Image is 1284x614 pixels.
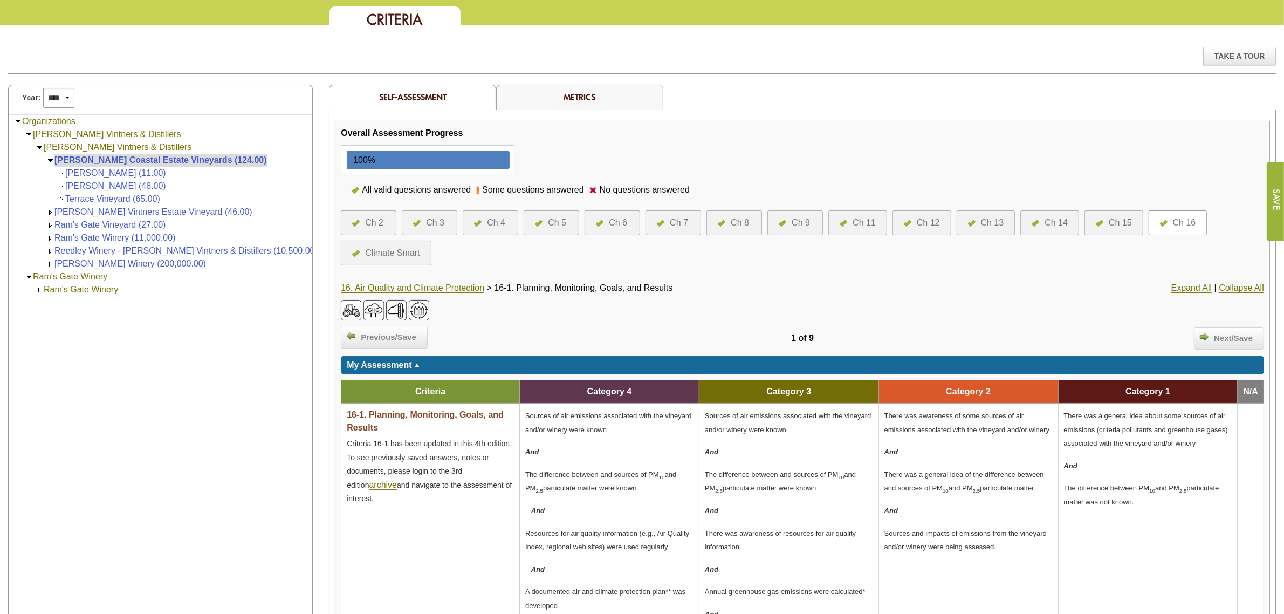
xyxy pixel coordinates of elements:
img: icon-all-questions-answered.png [1096,220,1103,227]
a: [PERSON_NAME] Coastal Estate Vineyards (124.00) [54,155,267,165]
span: A documented air and climate protection plan** was developed [525,588,685,610]
img: arrow_right.png [1200,332,1209,341]
sub: 2.5 [536,488,544,494]
span: The difference between and sources of PM and PM particulate matter were known [525,470,676,493]
a: Terrace Vineyard (65.00) [65,194,160,203]
input: Submit [1266,162,1284,241]
div: Ch 13 [981,216,1004,229]
a: [PERSON_NAME] Vintners & Distillers [33,129,181,139]
em: And [705,507,718,515]
span: 16-1. Planning, Monitoring, Goals, and Results [347,410,504,432]
a: [PERSON_NAME] (48.00) [65,181,166,190]
img: 1-GHGMetricSWPIcon38x38.png [341,300,361,320]
span: Criteria [415,387,445,396]
em: And [705,448,718,456]
span: The difference between PM and PM particulate matter was not known. [1064,484,1219,506]
img: Collapse O'Neill Vintners & Distillers [25,131,33,139]
a: Ch 13 [968,216,1004,229]
div: Ch 16 [1173,216,1196,229]
sub: 10 [659,474,665,480]
img: Collapse Ram's Gate Winery [25,273,33,281]
sub: 2.5 [715,488,723,494]
em: And [525,448,539,456]
div: No questions answered [597,183,695,196]
td: Category 2 [878,380,1058,404]
a: Climate Smart [352,247,420,260]
a: Ch 12 [904,216,940,229]
span: Criteria [367,10,423,29]
sub: 2.5 [973,488,980,494]
a: Previous/Save [341,326,428,349]
img: icon-all-questions-answered.png [1160,220,1168,227]
a: Ch 9 [779,216,812,229]
a: Ch 4 [474,216,507,229]
img: icon-all-questions-answered.png [352,250,360,257]
img: icon-all-questions-answered.png [596,220,603,227]
span: Sources of air emissions associated with the vineyard and/or winery were known [525,412,692,434]
div: Ch 12 [917,216,940,229]
span: Criteria 16-1 has been updated in this 4th edition. To see previously saved answers, notes or doc... [347,439,512,503]
img: icon-all-questions-answered.png [413,220,421,227]
a: Next/Save [1194,327,1264,350]
span: > [487,283,492,292]
a: Ch 8 [718,216,751,229]
div: Ch 5 [548,216,566,229]
div: Ch 2 [365,216,383,229]
span: Previous/Save [355,331,422,344]
a: Ch 6 [596,216,629,229]
sub: 10 [943,488,949,494]
a: Ch 2 [352,216,385,229]
a: Collapse All [1219,283,1264,293]
div: Some questions answered [479,183,589,196]
span: The difference between and sources of PM and PM particulate matter were known [705,470,856,493]
img: 1-ClimateSmartSWPIcon38x38.png [363,300,384,320]
span: Annual greenhouse gas emissions were calculated* [705,588,866,596]
div: Overall Assessment Progress [341,127,463,140]
em: And [531,507,545,515]
img: icon-all-questions-answered.png [657,220,664,227]
a: Reedley Winery - [PERSON_NAME] Vintners & Distillers (10,500,000.00) [54,246,334,255]
em: And [884,448,898,456]
td: Category 3 [699,380,878,404]
img: icon-no-questions-answered.png [589,187,597,193]
div: Ch 9 [792,216,810,229]
img: icon-all-questions-answered.png [352,187,359,194]
a: Ram's Gate Winery [33,272,107,281]
img: icon-all-questions-answered.png [535,220,543,227]
img: icon-all-questions-answered.png [718,220,725,227]
em: And [705,565,718,574]
span: There was a general idea about some sources of air emissions (criteria pollutants and greenhouse ... [1064,412,1228,447]
span: 1 of 9 [791,333,814,343]
em: And [1064,462,1077,470]
img: icon-all-questions-answered.png [474,220,482,227]
a: [PERSON_NAME] Vintners & Distillers [44,142,191,152]
img: icon-all-questions-answered.png [1032,220,1039,227]
span: 16-1. Planning, Monitoring, Goals, and Results [494,283,672,292]
span: Sources of air emissions associated with the vineyard and/or winery were known [705,412,871,434]
div: Ch 7 [670,216,688,229]
span: Next/Save [1209,332,1258,345]
td: Category 1 [1058,380,1238,404]
img: arrow_left.png [347,331,355,340]
div: All valid questions answered [359,183,476,196]
div: Ch 15 [1109,216,1132,229]
div: Take A Tour [1203,47,1276,65]
a: Ram's Gate Vineyard (27.00) [54,220,166,229]
div: Ch 3 [426,216,444,229]
img: icon-all-questions-answered.png [904,220,911,227]
a: Ch 11 [840,216,876,229]
td: N/A [1238,380,1264,404]
img: Collapse O'Neill Coastal Estate Vineyards (124.00) [46,156,54,165]
div: Click to toggle my assessment information [341,356,1264,374]
a: Ram's Gate Winery [44,285,118,294]
a: Ch 3 [413,216,446,229]
sub: 10 [839,474,844,480]
img: HighImpactPracticeSWPIcon38x38.png [409,300,429,320]
em: And [884,507,898,515]
span: | [1214,283,1217,292]
span: There was awareness of some sources of air emissions associated with the vineyard and/or winery [884,412,1049,434]
div: Ch 14 [1045,216,1068,229]
a: Ram's Gate Winery (11,000.00) [54,233,175,242]
a: [PERSON_NAME] Winery (200,000.00) [54,259,206,268]
img: icon-some-questions-answered.png [476,186,479,195]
